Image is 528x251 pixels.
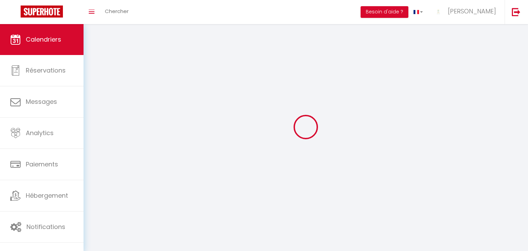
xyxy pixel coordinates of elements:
[26,66,66,75] span: Réservations
[26,129,54,137] span: Analytics
[26,191,68,200] span: Hébergement
[26,35,61,44] span: Calendriers
[433,6,443,17] img: ...
[512,8,520,16] img: logout
[448,7,496,15] span: [PERSON_NAME]
[361,6,408,18] button: Besoin d'aide ?
[26,222,65,231] span: Notifications
[26,160,58,168] span: Paiements
[105,8,129,15] span: Chercher
[26,97,57,106] span: Messages
[21,6,63,18] img: Super Booking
